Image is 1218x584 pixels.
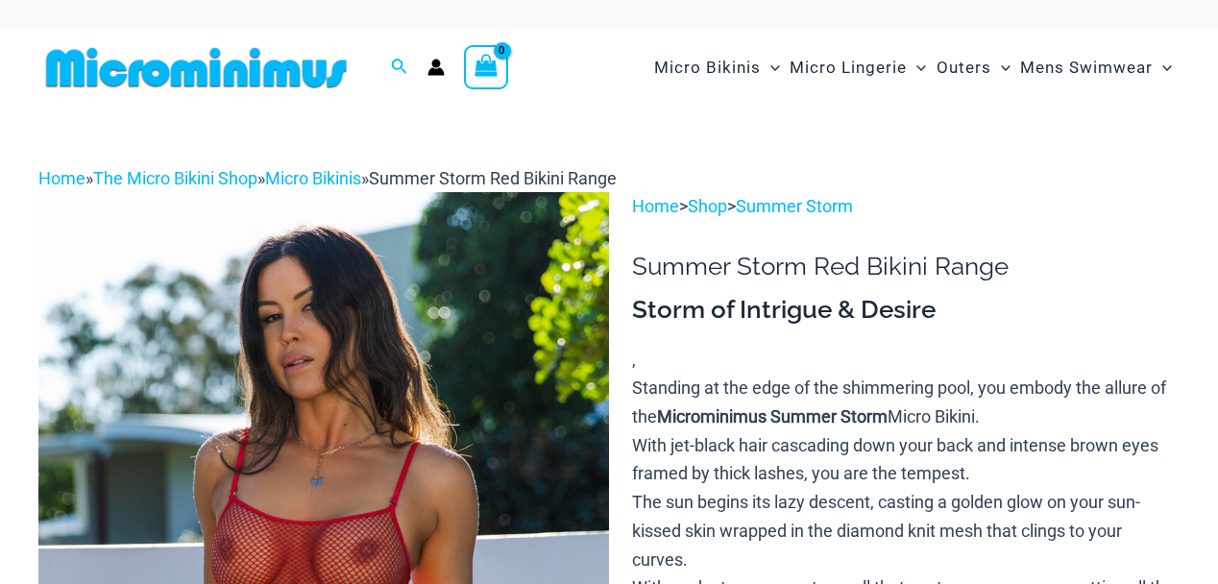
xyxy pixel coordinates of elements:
span: Menu Toggle [1153,43,1172,92]
span: Micro Lingerie [790,43,907,92]
b: Microminimus Summer Storm [657,406,888,426]
img: MM SHOP LOGO FLAT [38,46,354,89]
span: Menu Toggle [907,43,926,92]
p: > > [632,192,1180,221]
span: Summer Storm Red Bikini Range [369,168,617,188]
span: Micro Bikinis [654,43,761,92]
span: Menu Toggle [761,43,780,92]
h1: Summer Storm Red Bikini Range [632,252,1180,281]
a: Home [38,168,85,188]
a: Home [632,196,679,216]
a: Shop [688,196,727,216]
a: Micro BikinisMenu ToggleMenu Toggle [649,38,785,97]
span: Menu Toggle [991,43,1011,92]
a: Search icon link [391,56,408,80]
span: Mens Swimwear [1020,43,1153,92]
h3: Storm of Intrigue & Desire [632,294,1180,327]
span: Outers [937,43,991,92]
a: Micro Bikinis [265,168,361,188]
a: Summer Storm [736,196,853,216]
a: OutersMenu ToggleMenu Toggle [932,38,1015,97]
nav: Site Navigation [646,36,1180,100]
a: Mens SwimwearMenu ToggleMenu Toggle [1015,38,1177,97]
a: View Shopping Cart, empty [464,45,508,89]
a: The Micro Bikini Shop [93,168,257,188]
a: Micro LingerieMenu ToggleMenu Toggle [785,38,931,97]
a: Account icon link [427,59,445,76]
span: » » » [38,168,617,188]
